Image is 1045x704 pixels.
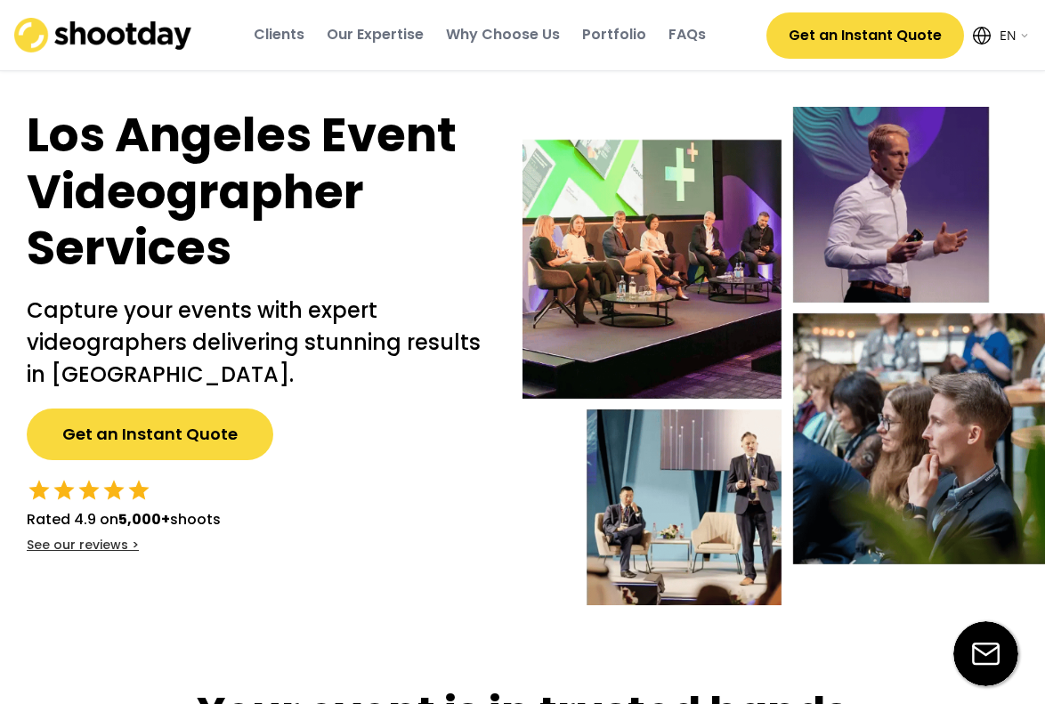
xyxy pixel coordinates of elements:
[52,478,77,503] button: star
[77,478,101,503] button: star
[27,478,52,503] button: star
[118,509,170,530] strong: 5,000+
[766,12,964,59] button: Get an Instant Quote
[582,25,646,45] div: Portfolio
[126,478,151,503] button: star
[327,25,424,45] div: Our Expertise
[101,478,126,503] button: star
[953,621,1018,686] img: email-icon%20%281%29.svg
[27,537,139,554] div: See our reviews >
[27,107,487,277] h1: Los Angeles Event Videographer Services
[973,27,991,45] img: Icon%20feather-globe%20%281%29.svg
[27,509,221,530] div: Rated 4.9 on shoots
[254,25,304,45] div: Clients
[446,25,560,45] div: Why Choose Us
[522,107,1045,605] img: Event-hero-intl%402x.webp
[27,409,273,460] button: Get an Instant Quote
[668,25,706,45] div: FAQs
[14,18,192,53] img: shootday_logo.png
[27,295,487,391] h2: Capture your events with expert videographers delivering stunning results in [GEOGRAPHIC_DATA].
